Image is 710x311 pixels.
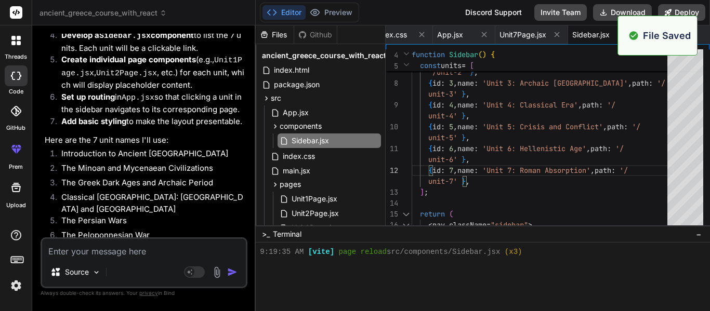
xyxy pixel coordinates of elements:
[572,30,610,40] span: Sidebar.jsx
[595,166,611,175] span: path
[432,122,441,131] span: id
[40,8,167,18] span: ancient_greece_course_with_react
[491,220,528,229] span: "sidebar"
[449,122,453,131] span: 5
[399,209,413,220] div: Click to collapse the range.
[262,5,306,20] button: Editor
[466,133,470,142] span: ,
[590,166,595,175] span: ,
[482,166,590,175] span: 'Unit 7: Roman Absorption'
[658,4,705,21] button: Deploy
[420,61,441,70] span: const
[294,30,337,40] div: Github
[457,144,474,153] span: name
[41,288,247,298] p: Always double-check its answers. Your in Bind
[53,54,245,91] li: (e.g., , , etc.) for each unit, which will display placeholder content.
[632,78,649,88] span: path
[453,166,457,175] span: ,
[462,61,466,70] span: =
[482,50,487,59] span: )
[428,133,457,142] span: unit-5'
[611,166,615,175] span: :
[470,61,474,70] span: [
[432,144,441,153] span: id
[53,177,245,192] li: The Greek Dark Ages and Archaic Period
[441,122,445,131] span: :
[424,187,428,197] span: ;
[487,220,491,229] span: =
[61,55,196,64] strong: Create individual page components
[386,220,398,231] div: 16
[428,100,432,110] span: {
[649,78,653,88] span: :
[607,144,611,153] span: :
[386,187,398,198] div: 13
[386,121,398,132] div: 10
[462,133,466,142] span: }
[339,247,387,257] span: page reload
[273,78,321,91] span: package.json
[61,56,242,78] code: Unit1Page.jsx
[432,220,487,229] span: nav className
[306,5,357,20] button: Preview
[53,215,245,229] li: The Persian Wars
[499,30,546,40] span: Unit7Page.jsx
[5,52,27,61] label: threads
[428,89,457,99] span: unit-3'
[466,89,470,99] span: ,
[412,50,445,59] span: function
[632,122,640,131] span: '/
[280,121,322,131] span: components
[474,67,478,77] span: ,
[478,50,482,59] span: (
[441,144,445,153] span: :
[459,4,528,21] div: Discord Support
[386,78,398,89] div: 8
[624,122,628,131] span: :
[432,78,441,88] span: id
[607,100,615,110] span: '/
[386,61,398,72] span: 5
[53,148,245,163] li: Introduction to Ancient [GEOGRAPHIC_DATA]
[615,144,624,153] span: '/
[593,4,652,21] button: Download
[291,207,340,220] span: Unit2Page.jsx
[386,143,398,154] div: 11
[273,229,301,239] span: Terminal
[428,155,457,164] span: unit-6'
[449,144,453,153] span: 6
[399,220,413,231] div: Click to collapse the range.
[282,165,311,177] span: main.jsx
[453,78,457,88] span: ,
[432,166,441,175] span: id
[9,87,23,96] label: code
[291,222,340,234] span: Unit3Page.jsx
[462,155,466,164] span: }
[437,30,463,40] span: App.jsx
[694,226,704,242] button: −
[470,67,474,77] span: }
[457,122,474,131] span: name
[457,78,474,88] span: name
[386,209,398,220] div: 15
[457,166,474,175] span: name
[466,177,470,186] span: ,
[291,134,330,147] span: Sidebar.jsx
[657,78,665,88] span: '/
[282,150,316,163] span: index.css
[441,78,445,88] span: :
[428,122,432,131] span: {
[92,268,101,277] img: Pick Models
[457,100,474,110] span: name
[474,122,478,131] span: :
[273,64,310,76] span: index.html
[528,220,532,229] span: >
[291,193,338,205] span: Unit1Page.jsx
[260,247,304,257] span: 9:19:35 AM
[139,290,158,296] span: privacy
[432,100,441,110] span: id
[386,50,398,61] span: 4
[628,29,639,43] img: alert
[534,4,587,21] button: Invite Team
[590,144,607,153] span: path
